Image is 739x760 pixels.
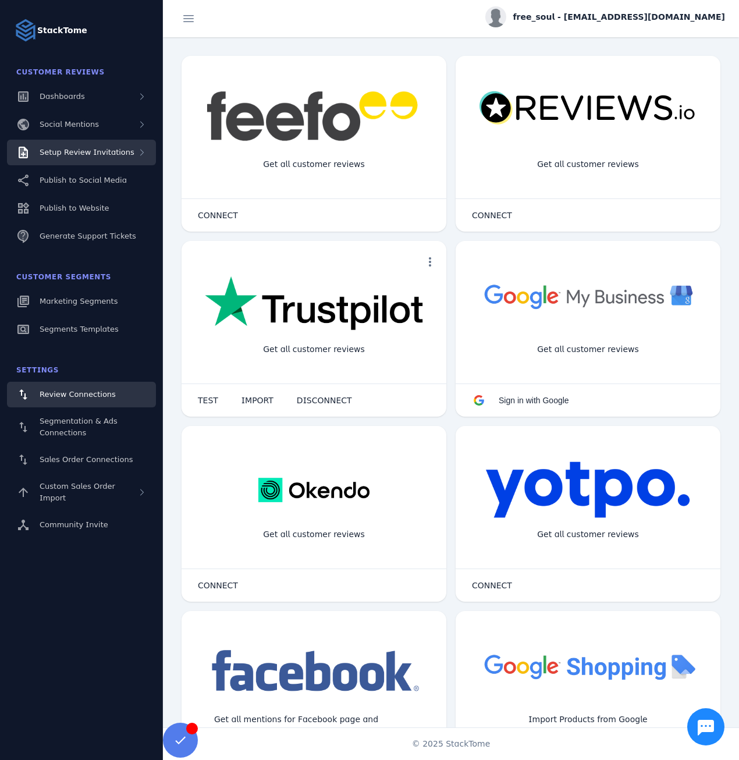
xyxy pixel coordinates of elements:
[186,389,230,412] button: TEST
[40,176,127,184] span: Publish to Social Media
[485,461,691,519] img: yotpo.png
[40,148,134,157] span: Setup Review Invitations
[7,447,156,473] a: Sales Order Connections
[40,92,85,101] span: Dashboards
[205,704,423,747] div: Get all mentions for Facebook page and Instagram account
[14,19,37,42] img: Logo image
[7,289,156,314] a: Marketing Segments
[40,204,109,212] span: Publish to Website
[198,396,218,404] span: TEST
[198,211,238,219] span: CONNECT
[40,297,118,306] span: Marketing Segments
[40,482,115,502] span: Custom Sales Order Import
[40,390,116,399] span: Review Connections
[40,417,118,437] span: Segmentation & Ads Connections
[40,232,136,240] span: Generate Support Tickets
[519,704,656,735] div: Import Products from Google
[7,168,156,193] a: Publish to Social Media
[412,738,491,750] span: © 2025 StackTome
[186,574,250,597] button: CONNECT
[499,396,569,405] span: Sign in with Google
[7,196,156,221] a: Publish to Website
[40,325,119,333] span: Segments Templates
[258,461,370,519] img: okendo.webp
[528,149,648,180] div: Get all customer reviews
[297,396,352,404] span: DISCONNECT
[528,334,648,365] div: Get all customer reviews
[254,334,374,365] div: Get all customer reviews
[528,519,648,550] div: Get all customer reviews
[40,120,99,129] span: Social Mentions
[479,91,697,126] img: reviewsio.svg
[7,317,156,342] a: Segments Templates
[7,512,156,538] a: Community Invite
[418,250,442,274] button: more
[285,389,364,412] button: DISCONNECT
[205,276,423,332] img: trustpilot.png
[16,68,105,76] span: Customer Reviews
[485,6,725,27] button: free_soul - [EMAIL_ADDRESS][DOMAIN_NAME]
[230,389,285,412] button: IMPORT
[16,366,59,374] span: Settings
[254,149,374,180] div: Get all customer reviews
[513,11,725,23] span: free_soul - [EMAIL_ADDRESS][DOMAIN_NAME]
[40,520,108,529] span: Community Invite
[460,574,524,597] button: CONNECT
[40,455,133,464] span: Sales Order Connections
[241,396,273,404] span: IMPORT
[205,646,423,697] img: facebook.png
[485,6,506,27] img: profile.jpg
[7,223,156,249] a: Generate Support Tickets
[205,91,423,141] img: feefo.png
[460,389,581,412] button: Sign in with Google
[479,646,697,687] img: googleshopping.png
[472,581,512,589] span: CONNECT
[186,204,250,227] button: CONNECT
[479,276,697,317] img: googlebusiness.png
[198,581,238,589] span: CONNECT
[37,24,87,37] strong: StackTome
[7,382,156,407] a: Review Connections
[460,204,524,227] button: CONNECT
[254,519,374,550] div: Get all customer reviews
[472,211,512,219] span: CONNECT
[7,410,156,445] a: Segmentation & Ads Connections
[16,273,111,281] span: Customer Segments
